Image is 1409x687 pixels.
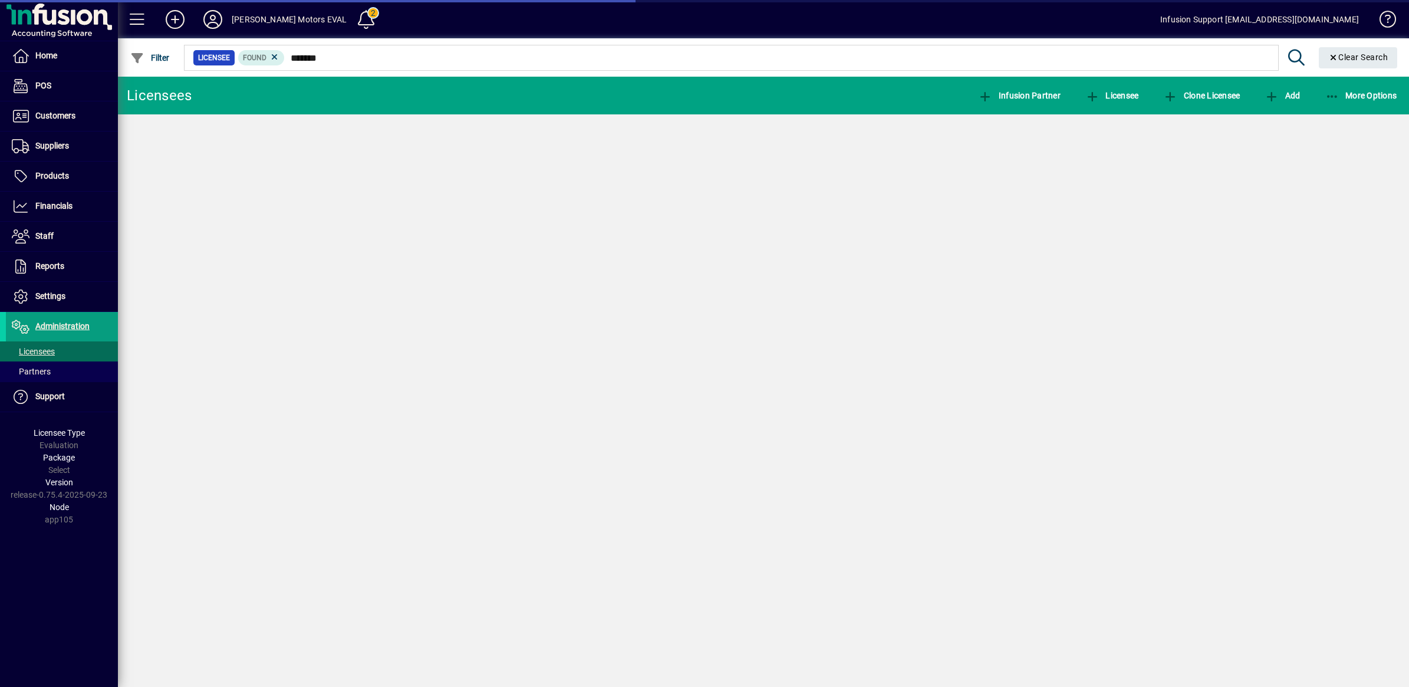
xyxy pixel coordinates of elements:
[1371,2,1394,41] a: Knowledge Base
[1322,85,1400,106] button: More Options
[1160,85,1243,106] button: Clone Licensee
[243,54,266,62] span: Found
[1262,85,1303,106] button: Add
[35,291,65,301] span: Settings
[1319,47,1398,68] button: Clear
[6,341,118,361] a: Licensees
[1325,91,1397,100] span: More Options
[35,201,73,211] span: Financials
[6,252,118,281] a: Reports
[238,50,285,65] mat-chip: Found Status: Found
[35,51,57,60] span: Home
[6,41,118,71] a: Home
[35,141,69,150] span: Suppliers
[6,222,118,251] a: Staff
[127,86,192,105] div: Licensees
[35,231,54,241] span: Staff
[6,282,118,311] a: Settings
[35,111,75,120] span: Customers
[194,9,232,30] button: Profile
[50,502,69,512] span: Node
[6,192,118,221] a: Financials
[232,10,347,29] div: [PERSON_NAME] Motors EVAL
[6,101,118,131] a: Customers
[127,47,173,68] button: Filter
[6,71,118,101] a: POS
[1082,85,1142,106] button: Licensee
[43,453,75,462] span: Package
[35,261,64,271] span: Reports
[6,162,118,191] a: Products
[130,53,170,63] span: Filter
[35,81,51,90] span: POS
[978,91,1061,100] span: Infusion Partner
[35,392,65,401] span: Support
[156,9,194,30] button: Add
[45,478,73,487] span: Version
[34,428,85,438] span: Licensee Type
[1085,91,1139,100] span: Licensee
[6,132,118,161] a: Suppliers
[12,367,51,376] span: Partners
[35,321,90,331] span: Administration
[1265,91,1300,100] span: Add
[1163,91,1240,100] span: Clone Licensee
[6,361,118,382] a: Partners
[35,171,69,180] span: Products
[12,347,55,356] span: Licensees
[198,52,230,64] span: Licensee
[1328,52,1388,62] span: Clear Search
[1160,10,1359,29] div: Infusion Support [EMAIL_ADDRESS][DOMAIN_NAME]
[6,382,118,412] a: Support
[975,85,1064,106] button: Infusion Partner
